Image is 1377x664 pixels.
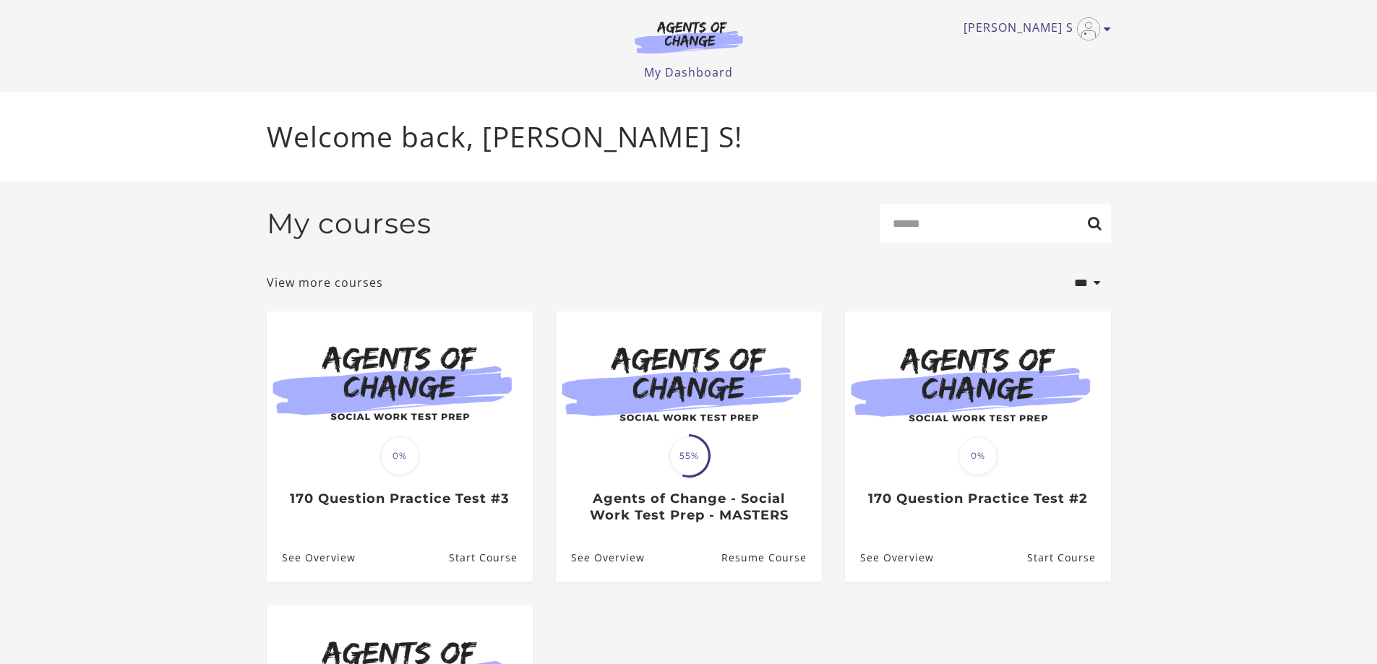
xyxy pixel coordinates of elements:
[267,535,356,582] a: 170 Question Practice Test #3: See Overview
[964,17,1104,40] a: Toggle menu
[721,535,821,582] a: Agents of Change - Social Work Test Prep - MASTERS: Resume Course
[380,436,419,475] span: 0%
[556,535,645,582] a: Agents of Change - Social Work Test Prep - MASTERS: See Overview
[845,535,934,582] a: 170 Question Practice Test #2: See Overview
[571,491,806,523] h3: Agents of Change - Social Work Test Prep - MASTERS
[448,535,532,582] a: 170 Question Practice Test #3: Resume Course
[1026,535,1110,582] a: 170 Question Practice Test #2: Resume Course
[644,64,733,80] a: My Dashboard
[282,491,517,507] h3: 170 Question Practice Test #3
[860,491,1095,507] h3: 170 Question Practice Test #2
[267,274,383,291] a: View more courses
[267,207,432,241] h2: My courses
[619,20,758,53] img: Agents of Change Logo
[958,436,998,475] span: 0%
[267,116,1111,158] p: Welcome back, [PERSON_NAME] S!
[669,436,708,475] span: 55%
